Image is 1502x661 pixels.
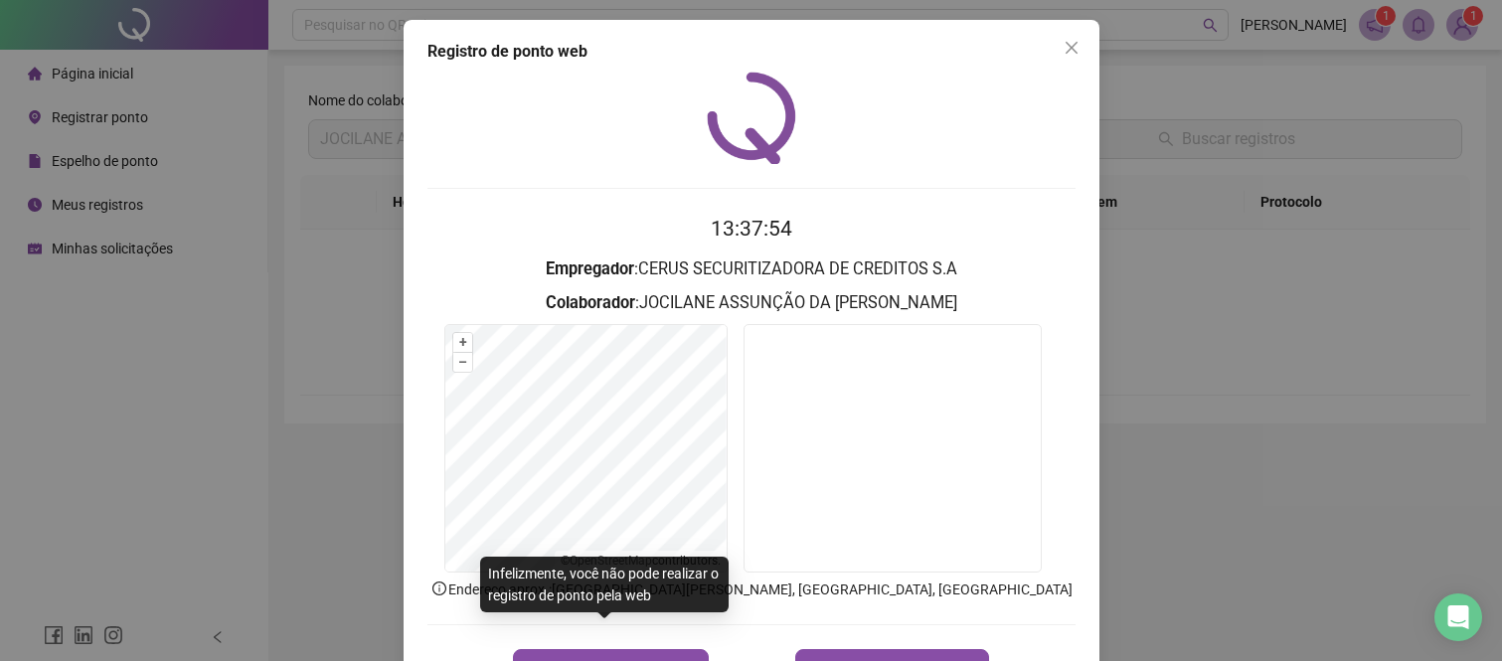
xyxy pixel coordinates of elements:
[480,557,729,612] div: Infelizmente, você não pode realizar o registro de ponto pela web
[1056,32,1087,64] button: Close
[561,554,721,568] li: © contributors.
[1064,40,1080,56] span: close
[427,578,1076,600] p: Endereço aprox. : [GEOGRAPHIC_DATA][PERSON_NAME], [GEOGRAPHIC_DATA], [GEOGRAPHIC_DATA]
[570,554,652,568] a: OpenStreetMap
[427,40,1076,64] div: Registro de ponto web
[453,333,472,352] button: +
[430,579,448,597] span: info-circle
[546,293,635,312] strong: Colaborador
[711,217,792,241] time: 13:37:54
[427,290,1076,316] h3: : JOCILANE ASSUNÇÃO DA [PERSON_NAME]
[453,353,472,372] button: –
[546,259,634,278] strong: Empregador
[1434,593,1482,641] div: Open Intercom Messenger
[427,256,1076,282] h3: : CERUS SECURITIZADORA DE CREDITOS S.A
[707,72,796,164] img: QRPoint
